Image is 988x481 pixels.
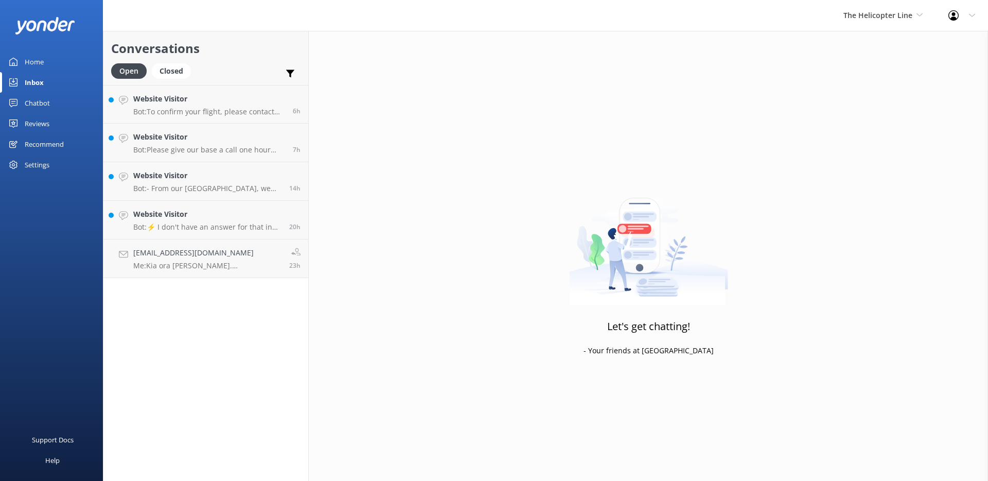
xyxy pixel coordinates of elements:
[133,222,281,232] p: Bot: ⚡ I don't have an answer for that in my knowledge base. Please try and rephrase your questio...
[289,222,301,231] span: 05:24pm 18-Aug-2025 (UTC +12:00) Pacific/Auckland
[152,65,196,76] a: Closed
[25,51,44,72] div: Home
[289,261,301,270] span: 01:45pm 18-Aug-2025 (UTC +12:00) Pacific/Auckland
[133,184,281,193] p: Bot: - From our [GEOGRAPHIC_DATA], we provide complimentary transportation from [GEOGRAPHIC_DATA]...
[293,145,301,154] span: 06:20am 19-Aug-2025 (UTC +12:00) Pacific/Auckland
[843,10,912,20] span: The Helicopter Line
[133,93,285,105] h4: Website Visitor
[103,162,308,201] a: Website VisitorBot:- From our [GEOGRAPHIC_DATA], we provide complimentary transportation from [GE...
[289,184,301,193] span: 11:14pm 18-Aug-2025 (UTC +12:00) Pacific/Auckland
[25,154,49,175] div: Settings
[133,170,281,181] h4: Website Visitor
[569,176,728,305] img: artwork of a man stealing a conversation from at giant smartphone
[32,430,74,450] div: Support Docs
[111,65,152,76] a: Open
[584,345,714,356] p: - Your friends at [GEOGRAPHIC_DATA]
[103,201,308,239] a: Website VisitorBot:⚡ I don't have an answer for that in my knowledge base. Please try and rephras...
[111,63,147,79] div: Open
[293,107,301,115] span: 07:06am 19-Aug-2025 (UTC +12:00) Pacific/Auckland
[133,107,285,116] p: Bot: To confirm your flight, please contact the relevant base: - [GEOGRAPHIC_DATA]: [EMAIL_ADDRES...
[133,261,281,270] p: Me: Kia ora [PERSON_NAME]. Unfortunately, we do not supply boots for our scenic flights. We recom...
[25,113,49,134] div: Reviews
[45,450,60,471] div: Help
[133,247,281,259] h4: [EMAIL_ADDRESS][DOMAIN_NAME]
[25,72,44,93] div: Inbox
[103,239,308,278] a: [EMAIL_ADDRESS][DOMAIN_NAME]Me:Kia ora [PERSON_NAME]. Unfortunately, we do not supply boots for o...
[103,85,308,124] a: Website VisitorBot:To confirm your flight, please contact the relevant base: - [GEOGRAPHIC_DATA]:...
[25,134,64,154] div: Recommend
[111,39,301,58] h2: Conversations
[607,318,690,335] h3: Let's get chatting!
[133,209,281,220] h4: Website Visitor
[152,63,191,79] div: Closed
[103,124,308,162] a: Website VisitorBot:Please give our base a call one hour before your flight for a weather check. Y...
[133,145,285,154] p: Bot: Please give our base a call one hour before your flight for a weather check. You can find th...
[15,17,75,34] img: yonder-white-logo.png
[133,131,285,143] h4: Website Visitor
[25,93,50,113] div: Chatbot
